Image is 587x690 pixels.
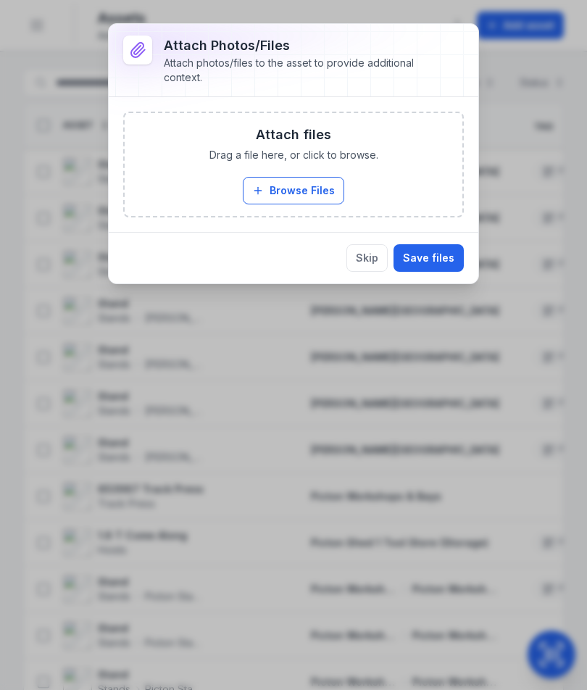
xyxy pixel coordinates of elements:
div: Attach photos/files to the asset to provide additional context. [164,56,441,85]
button: Save files [394,244,464,272]
span: Drag a file here, or click to browse. [209,148,378,162]
button: Browse Files [243,177,344,204]
button: Skip [346,244,388,272]
h3: Attach photos/files [164,36,441,56]
h3: Attach files [256,125,331,145]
